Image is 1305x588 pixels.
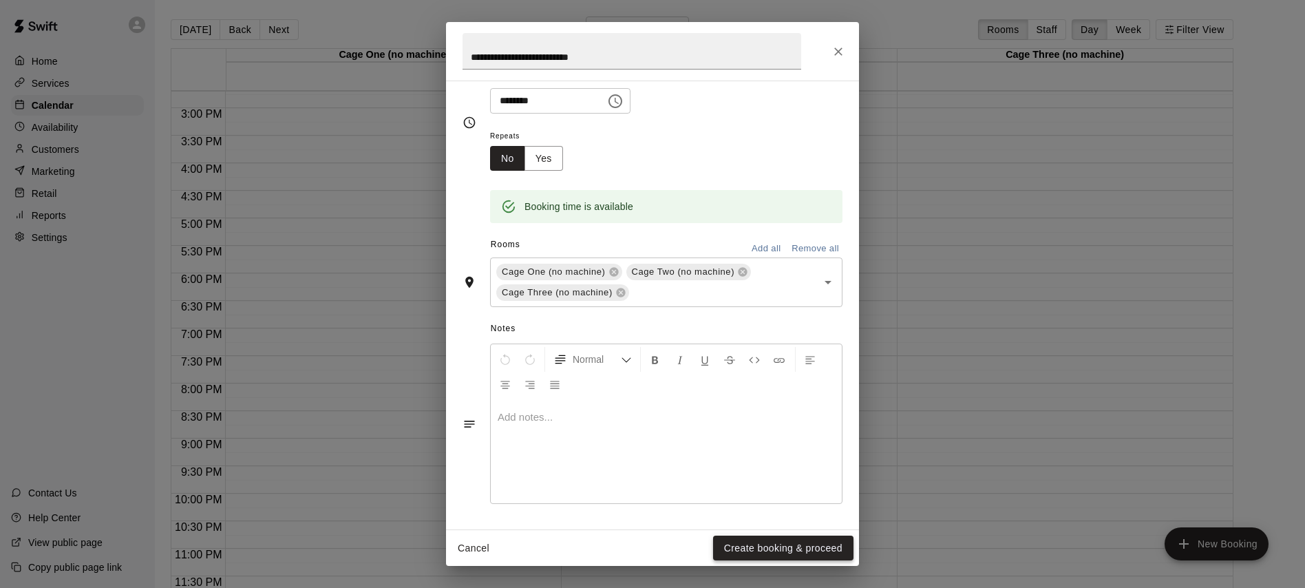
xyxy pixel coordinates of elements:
[463,275,476,289] svg: Rooms
[626,265,741,279] span: Cage Two (no machine)
[452,536,496,561] button: Cancel
[543,372,566,397] button: Justify Align
[713,536,853,561] button: Create booking & proceed
[718,347,741,372] button: Format Strikethrough
[496,286,618,300] span: Cage Three (no machine)
[744,238,788,260] button: Add all
[494,347,517,372] button: Undo
[463,116,476,129] svg: Timing
[463,417,476,431] svg: Notes
[496,284,629,301] div: Cage Three (no machine)
[743,347,766,372] button: Insert Code
[491,240,520,249] span: Rooms
[668,347,692,372] button: Format Italics
[573,353,621,366] span: Normal
[496,264,622,280] div: Cage One (no machine)
[518,347,542,372] button: Redo
[548,347,637,372] button: Formatting Options
[826,39,851,64] button: Close
[798,347,822,372] button: Left Align
[693,347,717,372] button: Format Underline
[818,273,838,292] button: Open
[490,146,563,171] div: outlined button group
[626,264,752,280] div: Cage Two (no machine)
[767,347,791,372] button: Insert Link
[524,194,633,219] div: Booking time is available
[496,265,611,279] span: Cage One (no machine)
[602,87,629,115] button: Choose time, selected time is 7:00 PM
[524,146,563,171] button: Yes
[788,238,842,260] button: Remove all
[491,318,842,340] span: Notes
[494,372,517,397] button: Center Align
[490,127,574,146] span: Repeats
[644,347,667,372] button: Format Bold
[490,146,525,171] button: No
[518,372,542,397] button: Right Align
